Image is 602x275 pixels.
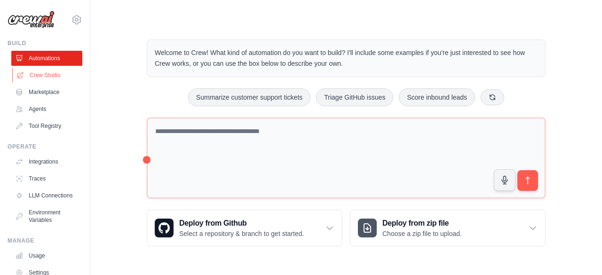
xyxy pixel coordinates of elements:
[382,229,462,238] p: Choose a zip file to upload.
[179,218,304,229] h3: Deploy from Github
[155,47,538,69] p: Welcome to Crew! What kind of automation do you want to build? I'll include some examples if you'...
[12,68,83,83] a: Crew Studio
[11,51,82,66] a: Automations
[8,143,82,150] div: Operate
[399,88,475,106] button: Score inbound leads
[11,205,82,228] a: Environment Variables
[316,88,393,106] button: Triage GitHub issues
[11,154,82,169] a: Integrations
[188,88,310,106] button: Summarize customer support tickets
[11,102,82,117] a: Agents
[179,229,304,238] p: Select a repository & branch to get started.
[11,171,82,186] a: Traces
[11,248,82,263] a: Usage
[11,85,82,100] a: Marketplace
[8,39,82,47] div: Build
[11,118,82,134] a: Tool Registry
[382,218,462,229] h3: Deploy from zip file
[8,237,82,244] div: Manage
[8,11,55,29] img: Logo
[11,188,82,203] a: LLM Connections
